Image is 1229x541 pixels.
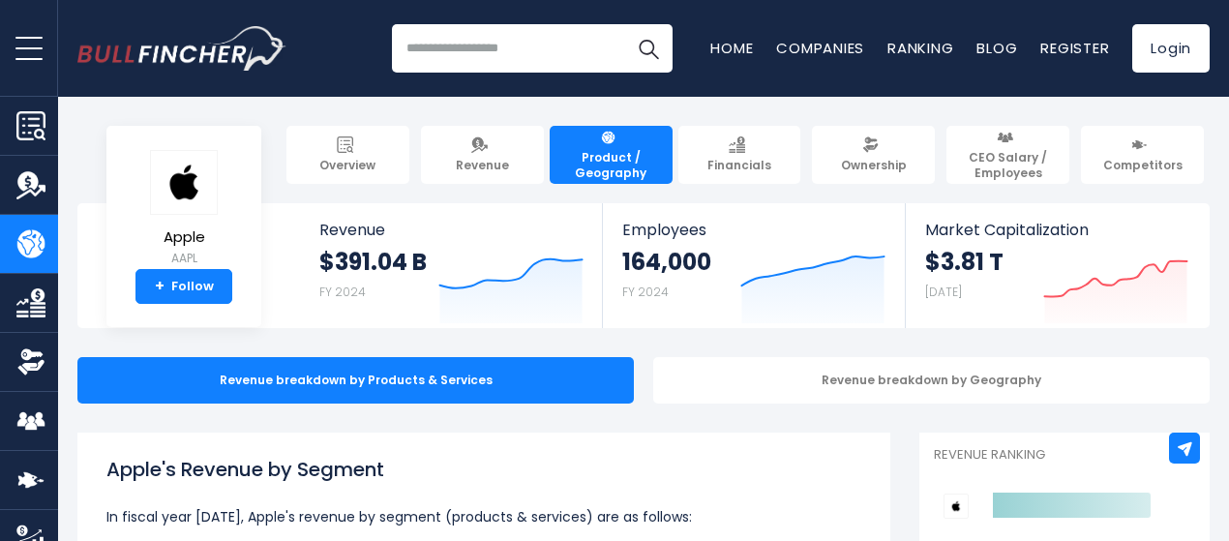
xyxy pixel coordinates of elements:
span: CEO Salary / Employees [955,150,1061,180]
a: Home [710,38,753,58]
a: Register [1040,38,1109,58]
small: AAPL [150,250,218,267]
small: [DATE] [925,284,962,300]
a: Competitors [1081,126,1204,184]
a: Revenue $391.04 B FY 2024 [300,203,603,328]
strong: + [155,278,165,295]
a: Apple AAPL [149,149,219,270]
span: Overview [319,158,375,173]
a: Product / Geography [550,126,673,184]
span: Financials [707,158,771,173]
a: Overview [286,126,409,184]
a: Revenue [421,126,544,184]
a: Employees 164,000 FY 2024 [603,203,904,328]
a: Ownership [812,126,935,184]
a: Go to homepage [77,26,285,71]
a: Ranking [887,38,953,58]
h1: Apple's Revenue by Segment [106,455,861,484]
div: Revenue breakdown by Products & Services [77,357,634,404]
p: Revenue Ranking [934,447,1195,464]
a: Market Capitalization $3.81 T [DATE] [906,203,1208,328]
span: Revenue [319,221,584,239]
a: Financials [678,126,801,184]
span: Apple [150,229,218,246]
strong: $391.04 B [319,247,427,277]
span: Revenue [456,158,509,173]
span: Market Capitalization [925,221,1188,239]
img: Apple competitors logo [944,494,969,519]
small: FY 2024 [319,284,366,300]
a: Companies [776,38,864,58]
span: Ownership [841,158,907,173]
img: Ownership [16,347,45,376]
a: Blog [976,38,1017,58]
strong: 164,000 [622,247,711,277]
span: Product / Geography [558,150,664,180]
span: Employees [622,221,884,239]
span: Competitors [1103,158,1183,173]
strong: $3.81 T [925,247,1004,277]
a: CEO Salary / Employees [946,126,1069,184]
img: Bullfincher logo [77,26,286,71]
a: Login [1132,24,1210,73]
p: In fiscal year [DATE], Apple's revenue by segment (products & services) are as follows: [106,505,861,528]
div: Revenue breakdown by Geography [653,357,1210,404]
small: FY 2024 [622,284,669,300]
a: +Follow [135,269,232,304]
button: Search [624,24,673,73]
